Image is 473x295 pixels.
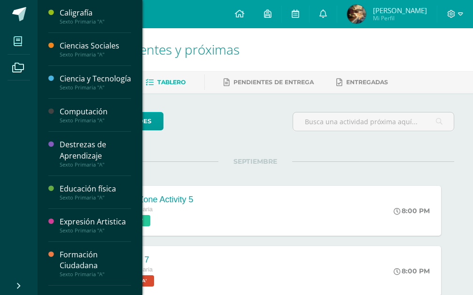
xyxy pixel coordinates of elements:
[233,79,314,86] span: Pendientes de entrega
[60,216,131,227] div: Expresión Artistica
[60,18,131,25] div: Sexto Primaria "A"
[60,84,131,91] div: Sexto Primaria "A"
[60,183,131,194] div: Educación física
[60,216,131,234] a: Expresión ArtisticaSexto Primaria "A"
[114,195,193,205] div: Unit 4 Zone Activity 5
[60,73,131,91] a: Ciencia y TecnologíaSexto Primaria "A"
[60,40,131,51] div: Ciencias Sociales
[394,267,430,275] div: 8:00 PM
[60,8,131,25] a: CaligrafíaSexto Primaria "A"
[60,106,131,117] div: Computación
[60,51,131,58] div: Sexto Primaria "A"
[146,75,186,90] a: Tablero
[60,183,131,201] a: Educación físicaSexto Primaria "A"
[157,79,186,86] span: Tablero
[346,79,388,86] span: Entregadas
[60,139,131,167] a: Destrezas de AprendizajeSexto Primaria "A"
[336,75,388,90] a: Entregadas
[60,139,131,161] div: Destrezas de Aprendizaje
[60,249,131,278] a: Formación CiudadanaSexto Primaria "A"
[60,73,131,84] div: Ciencia y Tecnología
[49,40,240,58] span: Actividades recientes y próximas
[60,227,131,234] div: Sexto Primaria "A"
[60,40,131,58] a: Ciencias SocialesSexto Primaria "A"
[394,207,430,215] div: 8:00 PM
[218,157,292,166] span: SEPTIEMBRE
[60,249,131,271] div: Formación Ciudadana
[60,161,131,168] div: Sexto Primaria "A"
[60,106,131,124] a: ComputaciónSexto Primaria "A"
[373,14,427,22] span: Mi Perfil
[373,6,427,15] span: [PERSON_NAME]
[60,117,131,124] div: Sexto Primaria "A"
[60,194,131,201] div: Sexto Primaria "A"
[60,271,131,278] div: Sexto Primaria "A"
[293,112,454,131] input: Busca una actividad próxima aquí...
[224,75,314,90] a: Pendientes de entrega
[347,5,366,24] img: fb978452b1c83f2ee7493281d7ffa29d.png
[60,8,131,18] div: Caligrafía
